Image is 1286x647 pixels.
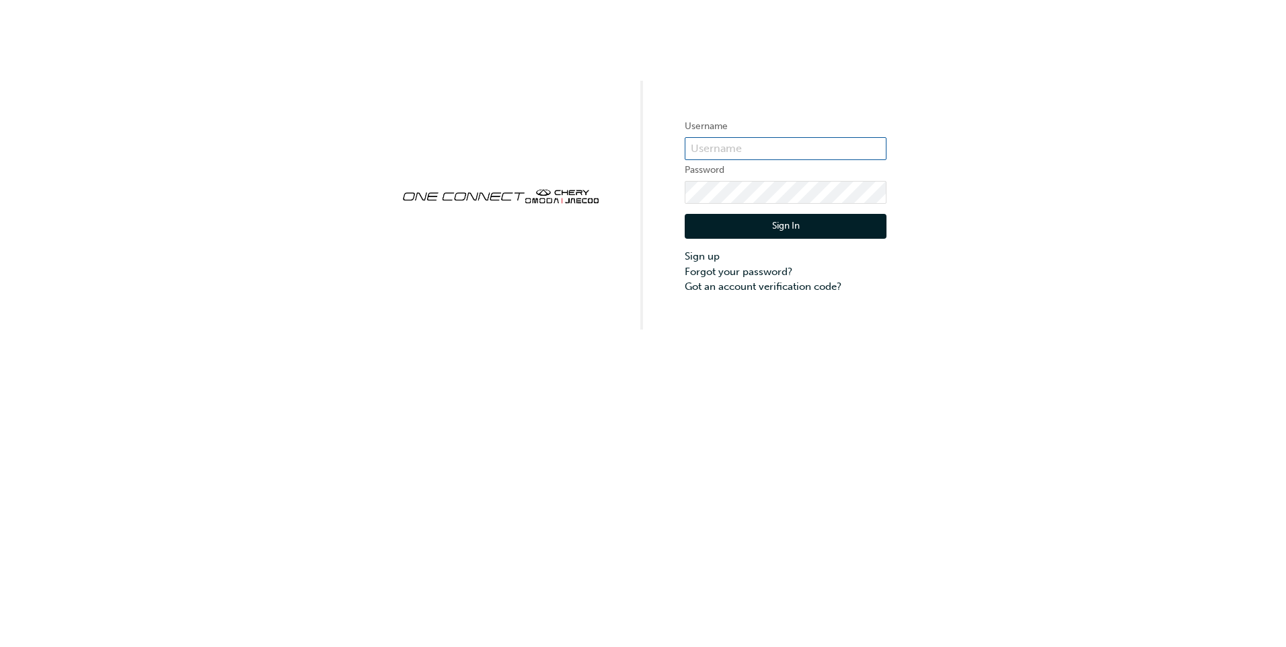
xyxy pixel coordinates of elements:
[685,249,886,264] a: Sign up
[685,279,886,295] a: Got an account verification code?
[685,162,886,178] label: Password
[685,137,886,160] input: Username
[685,118,886,135] label: Username
[400,178,601,213] img: oneconnect
[685,264,886,280] a: Forgot your password?
[685,214,886,239] button: Sign In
